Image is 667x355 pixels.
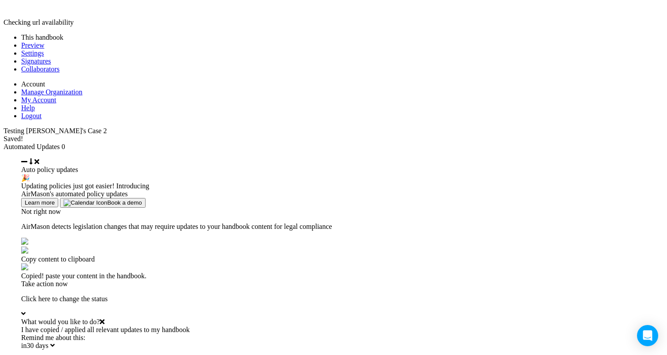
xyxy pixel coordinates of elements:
[21,41,44,49] a: Preview
[26,342,48,349] span: 30 days
[21,166,78,173] span: Auto policy updates
[21,49,44,57] a: Settings
[21,272,663,280] div: Copied! paste your content in the handbook.
[21,280,68,288] span: Take action now
[21,80,663,88] li: Account
[21,223,663,231] p: AirMason detects legislation changes that may require updates to your handbook content for legal ...
[21,247,28,254] img: copy.svg
[21,88,82,96] a: Manage Organization
[21,104,35,112] a: Help
[21,295,663,303] p: Click here to change the status
[21,34,663,41] li: This handbook
[21,198,58,207] button: Learn more
[4,143,60,150] span: Automated Updates
[21,182,663,190] div: Updating policies just got easier! Introducing
[21,57,51,65] a: Signatures
[21,65,60,73] a: Collaborators
[21,190,663,198] div: AirMason's automated policy updates
[62,143,65,150] span: 0
[21,112,41,120] a: Logout
[21,342,663,350] div: in
[21,318,663,326] div: What would you like to do?
[4,127,107,135] span: Testing [PERSON_NAME]'s Case 2
[21,263,28,270] img: copy.svg
[21,334,85,341] span: Remind me about this:
[21,174,663,182] div: 🎉
[21,208,663,216] div: Not right now
[60,198,146,208] button: Book a demo
[637,325,658,346] div: Open Intercom Messenger
[21,96,56,104] a: My Account
[4,19,74,26] span: Checking url availability
[21,238,28,245] img: back.svg
[4,135,23,142] span: Saved!
[21,326,663,334] div: I have copied / applied all relevant updates to my handbook
[21,255,663,263] div: Copy content to clipboard
[64,199,107,206] img: Calendar Icon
